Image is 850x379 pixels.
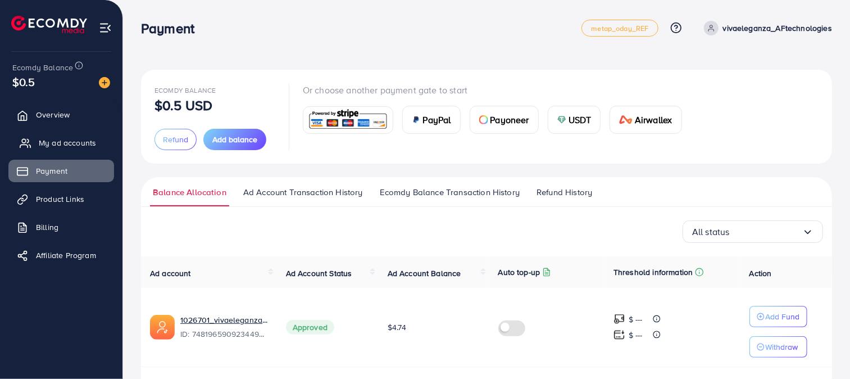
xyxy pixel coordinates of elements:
[243,186,363,198] span: Ad Account Transaction History
[613,329,625,341] img: top-up amount
[749,268,772,279] span: Action
[8,244,114,267] a: Affiliate Program
[470,106,539,134] a: cardPayoneer
[163,134,188,145] span: Refund
[307,108,389,132] img: card
[749,306,807,327] button: Add Fund
[8,132,114,154] a: My ad accounts
[8,188,114,210] a: Product Links
[150,315,175,340] img: ic-ads-acc.e4c84228.svg
[212,134,257,145] span: Add balance
[683,220,823,243] div: Search for option
[569,113,592,127] span: USDT
[692,223,730,241] span: All status
[12,62,73,73] span: Ecomdy Balance
[423,113,451,127] span: PayPal
[303,106,393,134] a: card
[629,313,643,326] p: $ ---
[613,265,693,279] p: Threshold information
[141,20,203,37] h3: Payment
[180,314,268,326] a: 1026701_vivaeleganza_AFtechnologies_1742030948633
[412,115,421,124] img: card
[699,21,832,35] a: vivaeleganza_AFtechnologies
[766,310,800,323] p: Add Fund
[286,320,334,335] span: Approved
[479,115,488,124] img: card
[723,21,832,35] p: vivaeleganza_AFtechnologies
[635,113,672,127] span: Airwallex
[36,193,84,205] span: Product Links
[8,160,114,182] a: Payment
[203,129,266,150] button: Add balance
[380,186,520,198] span: Ecomdy Balance Transaction History
[8,103,114,126] a: Overview
[99,21,112,34] img: menu
[581,20,658,37] a: metap_oday_REF
[802,328,842,371] iframe: Chat
[8,216,114,238] a: Billing
[39,137,96,148] span: My ad accounts
[36,250,96,261] span: Affiliate Program
[12,74,35,90] span: $0.5
[180,328,268,340] span: ID: 7481965909234499585
[591,25,648,32] span: metap_oday_REF
[388,322,407,333] span: $4.74
[766,340,798,354] p: Withdraw
[153,186,226,198] span: Balance Allocation
[610,106,681,134] a: cardAirwallex
[490,113,529,127] span: Payoneer
[749,336,807,358] button: Withdraw
[557,115,566,124] img: card
[548,106,601,134] a: cardUSDT
[36,222,58,233] span: Billing
[180,314,268,340] div: <span class='underline'>1026701_vivaeleganza_AFtechnologies_1742030948633</span></br>748196590923...
[303,83,691,97] p: Or choose another payment gate to start
[154,129,197,150] button: Refund
[11,16,87,33] img: logo
[36,109,70,120] span: Overview
[619,115,633,124] img: card
[498,265,540,279] p: Auto top-up
[537,186,592,198] span: Refund History
[402,106,461,134] a: cardPayPal
[154,98,212,112] p: $0.5 USD
[629,328,643,342] p: $ ---
[613,313,625,325] img: top-up amount
[99,77,110,88] img: image
[36,165,67,177] span: Payment
[150,268,191,279] span: Ad account
[154,85,216,95] span: Ecomdy Balance
[286,268,352,279] span: Ad Account Status
[730,223,802,241] input: Search for option
[388,268,461,279] span: Ad Account Balance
